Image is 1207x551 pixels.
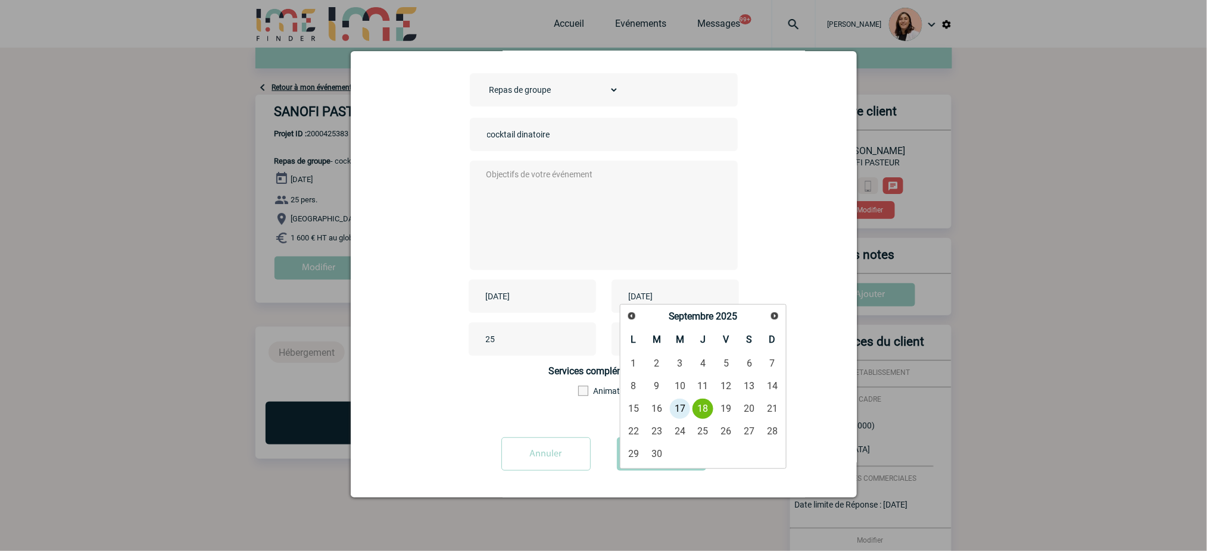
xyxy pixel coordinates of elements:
h4: Services complémentaires [470,365,738,377]
span: Dimanche [769,334,776,345]
a: 12 [715,375,737,397]
input: Annuler [501,437,591,471]
a: 5 [715,353,737,374]
a: 14 [762,375,784,397]
a: 20 [738,398,760,419]
a: 4 [692,353,714,374]
input: Date de début [483,289,565,304]
span: Samedi [747,334,753,345]
span: Mercredi [676,334,684,345]
a: 19 [715,398,737,419]
a: 15 [623,398,645,419]
input: Date de fin [626,289,708,304]
a: 24 [669,421,691,442]
a: 26 [715,421,737,442]
span: Lundi [631,334,637,345]
span: Vendredi [723,334,729,345]
a: Précédent [623,308,641,325]
a: 9 [646,375,668,397]
a: 23 [646,421,668,442]
span: Mardi [653,334,661,345]
a: 10 [669,375,691,397]
span: Septembre [669,311,714,322]
a: 25 [692,421,714,442]
a: 18 [692,398,714,419]
button: Valider [617,437,706,471]
a: 8 [623,375,645,397]
a: 13 [738,375,760,397]
a: 2 [646,353,668,374]
a: Suivant [766,308,783,325]
label: Animations [578,386,643,396]
a: 1 [623,353,645,374]
span: Suivant [770,311,779,321]
a: 22 [623,421,645,442]
a: 28 [762,421,784,442]
input: Nombre de participants [483,331,595,347]
a: 6 [738,353,760,374]
a: 3 [669,353,691,374]
span: Précédent [627,311,637,321]
a: 11 [692,375,714,397]
a: 29 [623,443,645,465]
span: Jeudi [700,334,706,345]
a: 16 [646,398,668,419]
a: 21 [762,398,784,419]
input: Nom de l'événement [484,127,651,142]
span: 2025 [716,311,738,322]
a: 17 [669,398,691,419]
a: 30 [646,443,668,465]
a: 27 [738,421,760,442]
a: 7 [762,353,784,374]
